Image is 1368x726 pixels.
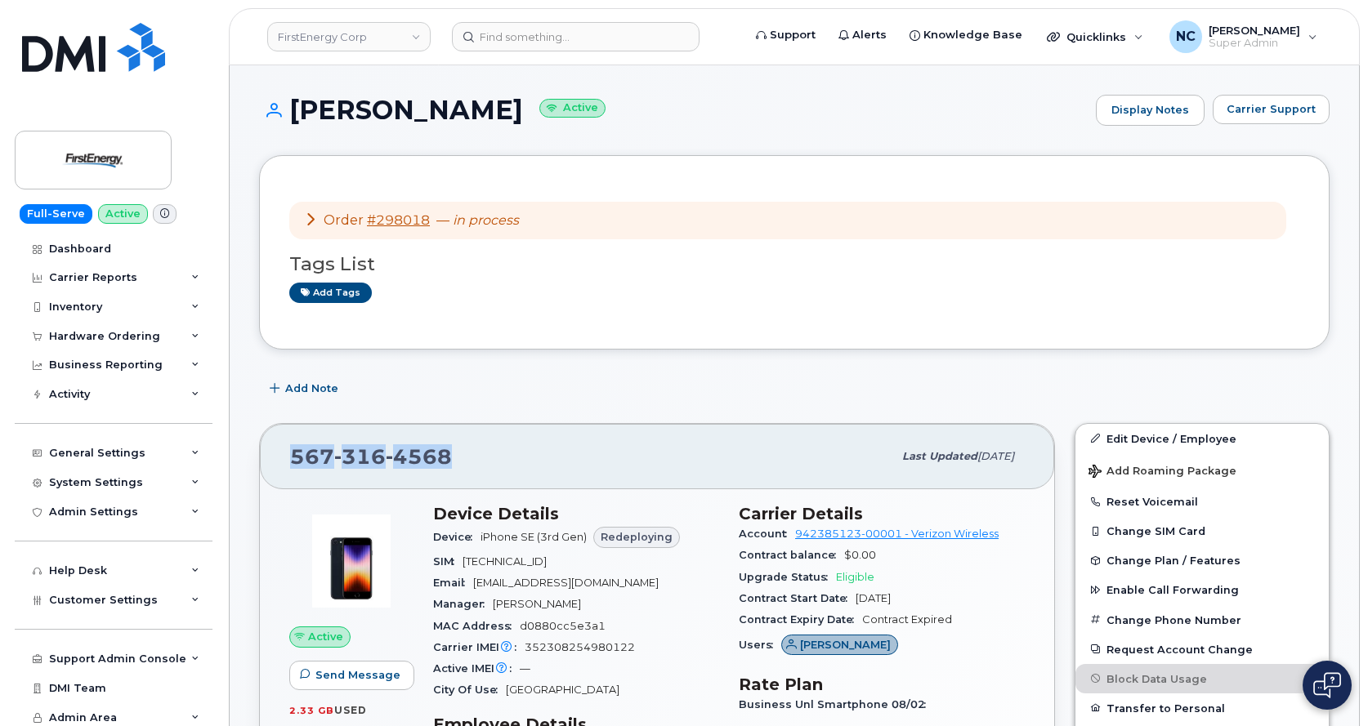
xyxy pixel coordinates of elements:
a: Display Notes [1096,95,1205,126]
span: Carrier IMEI [433,641,525,653]
span: Order [324,212,364,228]
span: Add Note [285,381,338,396]
img: Open chat [1313,672,1341,698]
span: Eligible [836,571,874,583]
span: Change Plan / Features [1106,555,1241,567]
button: Carrier Support [1213,95,1330,124]
span: Contract Expiry Date [739,613,862,626]
button: Block Data Usage [1075,664,1329,693]
span: Add Roaming Package [1089,465,1236,480]
span: Account [739,528,795,540]
button: Change Plan / Features [1075,546,1329,575]
h3: Tags List [289,254,1299,274]
span: d0880cc5e3a1 [520,620,606,632]
a: Add tags [289,283,372,303]
span: Send Message [315,667,400,683]
span: [EMAIL_ADDRESS][DOMAIN_NAME] [473,577,659,589]
span: Email [433,577,473,589]
span: Device [433,531,481,543]
span: Last updated [902,450,977,462]
a: #298018 [367,212,430,228]
span: Upgrade Status [739,571,836,583]
a: Edit Device / Employee [1075,424,1329,453]
span: [DATE] [856,592,891,604]
span: $0.00 [844,549,876,561]
button: Add Note [259,374,352,403]
span: — [520,662,530,675]
span: 4568 [386,444,452,469]
em: in process [453,212,519,228]
small: Active [539,99,606,118]
span: [GEOGRAPHIC_DATA] [506,684,619,696]
span: Contract Expired [862,613,952,626]
span: 567 [290,444,452,469]
a: 942385123-00001 - Verizon Wireless [795,528,999,540]
span: [TECHNICAL_ID] [463,555,547,568]
button: Transfer to Personal [1075,693,1329,723]
span: iPhone SE (3rd Gen) [481,531,587,543]
span: [DATE] [977,450,1014,462]
span: [PERSON_NAME] [800,637,891,653]
span: Manager [433,598,493,610]
span: Contract Start Date [739,592,856,604]
span: Enable Call Forwarding [1106,584,1239,596]
h3: Rate Plan [739,675,1025,694]
span: 2.33 GB [289,705,334,716]
img: image20231002-3703462-1angbar.jpeg [302,512,400,610]
span: — [436,212,519,228]
button: Request Account Change [1075,635,1329,664]
span: SIM [433,555,463,568]
button: Send Message [289,661,414,690]
span: Carrier Support [1227,101,1316,117]
button: Change Phone Number [1075,605,1329,635]
span: Business Unl Smartphone 08/02 [739,698,934,710]
button: Change SIM Card [1075,516,1329,546]
span: used [334,704,367,716]
span: 352308254980122 [525,641,635,653]
button: Enable Call Forwarding [1075,575,1329,604]
h1: [PERSON_NAME] [259,96,1088,124]
h3: Device Details [433,504,719,523]
span: 316 [334,444,386,469]
span: [PERSON_NAME] [493,598,581,610]
button: Reset Voicemail [1075,487,1329,516]
button: Add Roaming Package [1075,453,1329,487]
span: City Of Use [433,684,506,696]
span: Active [308,629,343,644]
h3: Carrier Details [739,504,1025,523]
span: Contract balance [739,549,844,561]
span: Active IMEI [433,662,520,675]
span: Users [739,639,781,651]
span: Redeploying [601,529,673,545]
span: MAC Address [433,620,520,632]
a: [PERSON_NAME] [781,639,898,651]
